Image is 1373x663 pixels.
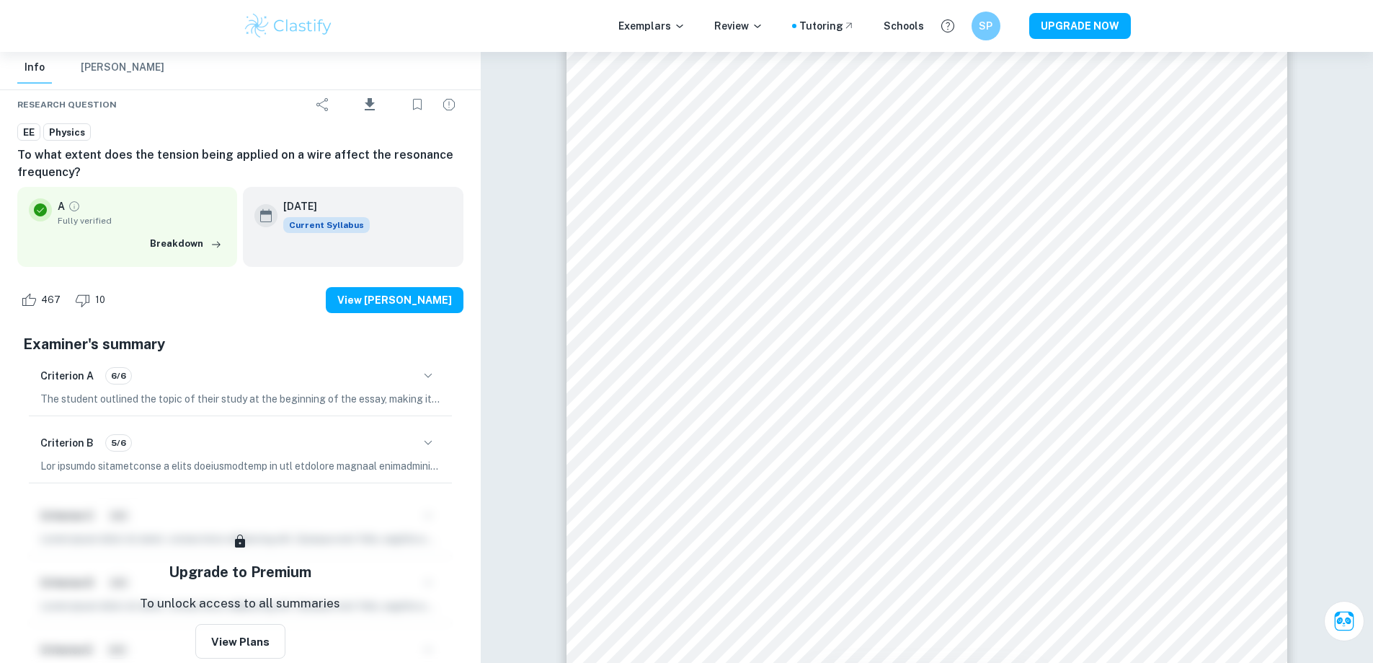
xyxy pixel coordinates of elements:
h6: [DATE] [283,198,358,214]
button: View Plans [195,624,285,659]
button: Info [17,52,52,84]
span: 5/6 [106,436,131,449]
img: Clastify logo [243,12,334,40]
div: Download [340,86,400,123]
button: View [PERSON_NAME] [326,287,463,313]
a: Schools [884,18,924,34]
a: EE [17,123,40,141]
span: Fully verified [58,214,226,227]
p: Exemplars [618,18,685,34]
h6: Criterion A [40,368,94,384]
div: Bookmark [403,90,432,119]
h6: SP [977,18,994,34]
a: Grade fully verified [68,200,81,213]
button: Help and Feedback [936,14,960,38]
a: Physics [43,123,91,141]
div: Like [17,289,68,312]
span: EE [18,126,40,140]
button: Breakdown [146,233,226,255]
span: Current Syllabus [283,217,370,233]
p: A [58,198,65,214]
button: SP [972,12,1000,40]
h5: Examiner's summary [23,333,458,355]
div: This exemplar is based on the current syllabus. Feel free to refer to it for inspiration/ideas wh... [283,217,370,233]
h6: Criterion B [40,435,94,451]
p: The student outlined the topic of their study at the beginning of the essay, making its aim clear... [40,391,440,407]
span: 467 [33,293,68,307]
h6: To what extent does the tension being applied on a wire affect the resonance frequency? [17,146,463,181]
button: UPGRADE NOW [1029,13,1131,39]
a: Tutoring [799,18,855,34]
span: Physics [44,126,90,140]
div: Dislike [71,289,113,312]
div: Report issue [435,90,463,119]
h5: Upgrade to Premium [169,561,311,583]
span: 10 [87,293,113,307]
div: Share [308,90,337,119]
span: Research question [17,98,117,111]
button: [PERSON_NAME] [81,52,164,84]
span: 6/6 [106,369,131,382]
p: Lor ipsumdo sitametconse a elits doeiusmodtemp in utl etdolore magnaal enimadmini ven quisnost, e... [40,458,440,474]
button: Ask Clai [1324,601,1364,641]
p: To unlock access to all summaries [140,594,340,613]
p: Review [714,18,763,34]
